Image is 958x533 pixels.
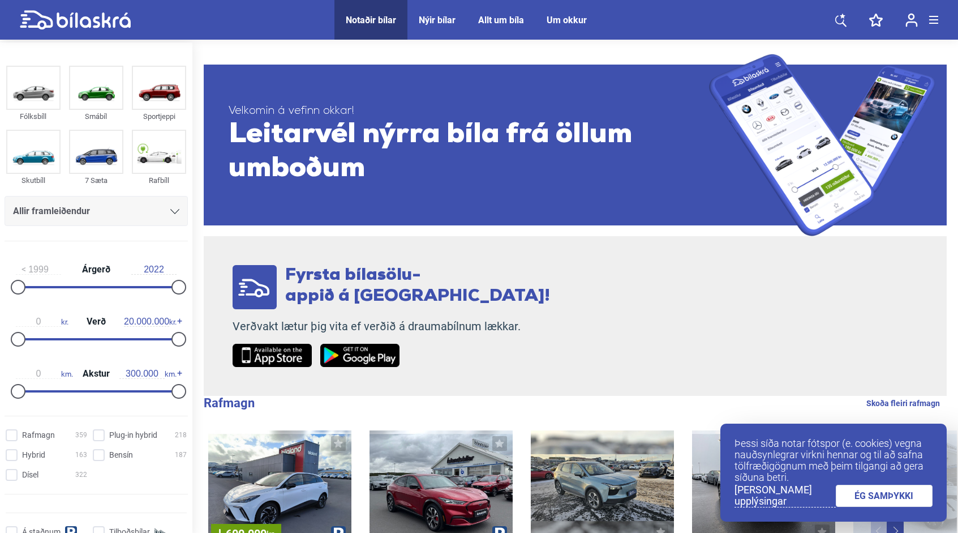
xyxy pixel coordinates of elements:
[69,110,123,123] div: Smábíl
[547,15,587,25] a: Um okkur
[75,449,87,461] span: 163
[229,104,709,118] span: Velkomin á vefinn okkar!
[80,369,113,378] span: Akstur
[109,429,157,441] span: Plug-in hybrid
[734,484,836,508] a: [PERSON_NAME] upplýsingar
[84,317,109,326] span: Verð
[79,265,113,274] span: Árgerð
[175,449,187,461] span: 187
[478,15,524,25] a: Allt um bíla
[119,369,177,379] span: km.
[132,174,186,187] div: Rafbíll
[132,110,186,123] div: Sportjeppi
[233,319,550,334] p: Verðvakt lætur þig vita ef verðið á draumabílnum lækkar.
[75,429,87,441] span: 359
[866,396,940,411] a: Skoða fleiri rafmagn
[109,449,133,461] span: Bensín
[22,469,38,481] span: Dísel
[16,369,73,379] span: km.
[75,469,87,481] span: 322
[734,438,933,483] p: Þessi síða notar fótspor (e. cookies) vegna nauðsynlegrar virkni hennar og til að safna tölfræðig...
[6,110,61,123] div: Fólksbíll
[6,174,61,187] div: Skutbíll
[204,396,255,410] b: Rafmagn
[419,15,456,25] a: Nýir bílar
[204,54,947,236] a: Velkomin á vefinn okkar!Leitarvél nýrra bíla frá öllum umboðum
[16,317,68,327] span: kr.
[124,317,177,327] span: kr.
[22,449,45,461] span: Hybrid
[13,203,90,219] span: Allir framleiðendur
[346,15,396,25] a: Notaðir bílar
[69,174,123,187] div: 7 Sæta
[836,485,933,507] a: ÉG SAMÞYKKI
[285,267,550,305] span: Fyrsta bílasölu- appið á [GEOGRAPHIC_DATA]!
[905,13,918,27] img: user-login.svg
[175,429,187,441] span: 218
[22,429,55,441] span: Rafmagn
[229,118,709,186] span: Leitarvél nýrra bíla frá öllum umboðum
